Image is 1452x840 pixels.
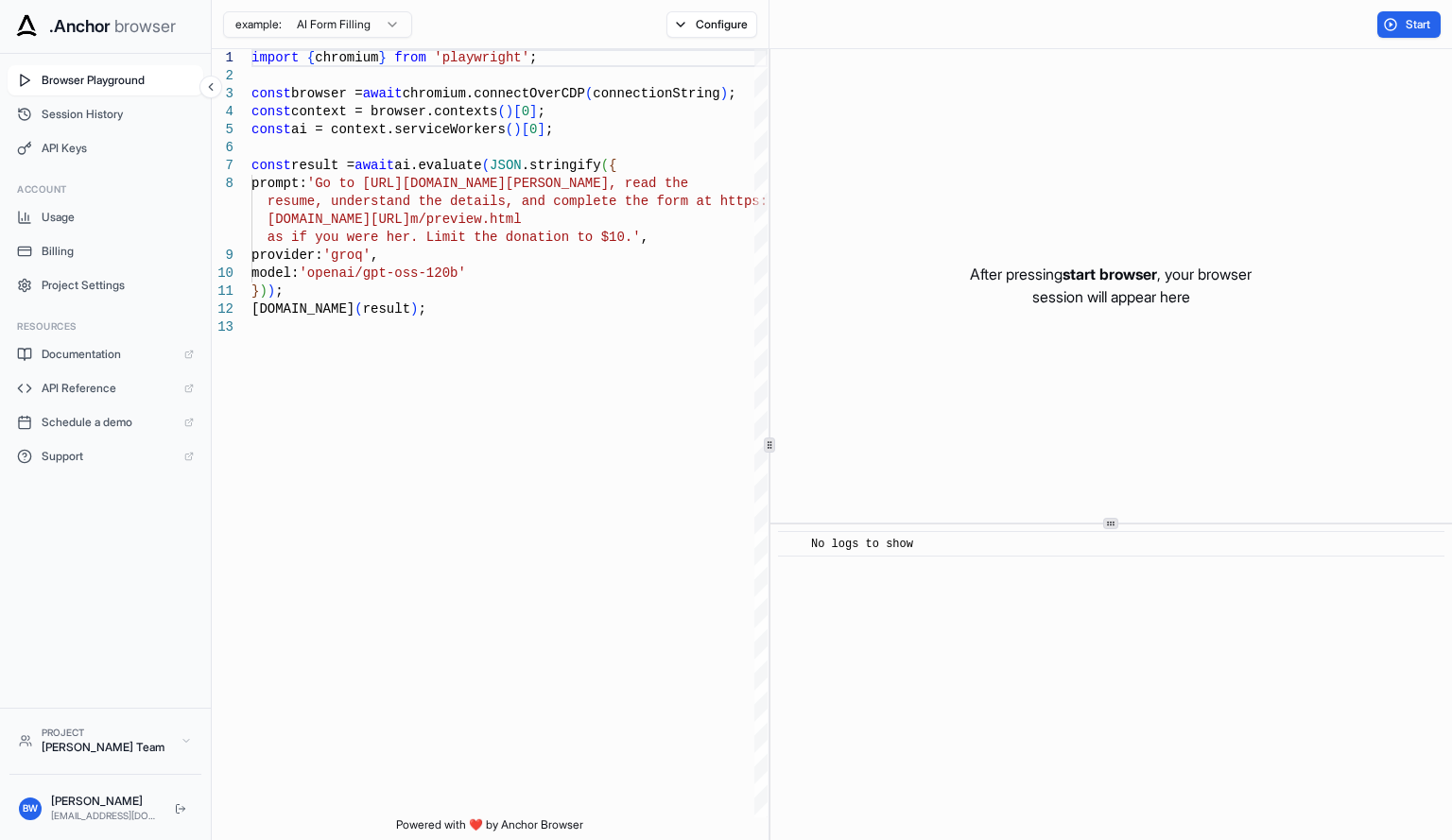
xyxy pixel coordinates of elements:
button: Start [1377,11,1441,38]
span: Usage [42,210,194,225]
div: [PERSON_NAME] Team [42,740,171,755]
button: Billing [8,236,203,266]
img: Anchor Icon [11,11,42,42]
h3: Account [17,182,194,197]
span: ; [545,122,553,137]
button: Session History [8,99,203,129]
button: Project[PERSON_NAME] Team [9,718,201,763]
button: Usage [8,202,203,232]
span: ; [529,50,537,65]
span: API Reference [42,381,175,396]
button: Collapse sidebar [199,76,222,98]
span: Project Settings [42,278,194,293]
span: ) [513,122,521,137]
span: ) [410,301,418,317]
span: chromium [315,50,378,65]
div: 1 [212,49,233,67]
span: [DOMAIN_NAME][URL] [268,212,410,227]
span: ( [497,104,505,119]
div: 8 [212,175,233,193]
span: browser [114,13,176,40]
span: context = browser.contexts [291,104,497,119]
span: from [394,50,426,65]
span: Start [1406,17,1432,32]
div: 9 [212,247,233,265]
span: const [251,122,291,137]
span: result = [291,158,354,173]
span: ) [720,86,728,101]
span: ) [506,104,513,119]
span: .Anchor [49,13,111,40]
span: ; [418,301,425,317]
span: chromium.connectOverCDP [403,86,585,101]
span: as if you were her. Limit the donation to $10.' [268,230,641,245]
div: 5 [212,121,233,139]
span: ( [585,86,593,101]
span: example: [235,17,282,32]
span: await [354,158,394,173]
span: ; [728,86,735,101]
div: 2 [212,67,233,85]
div: Project [42,726,171,740]
span: 'Go to [URL][DOMAIN_NAME][PERSON_NAME], re [307,176,641,191]
button: Browser Playground [8,65,203,95]
div: 12 [212,300,233,318]
span: Support [42,449,175,464]
span: provider: [251,248,323,263]
span: ] [537,122,544,137]
a: API Reference [8,373,203,403]
div: [EMAIL_ADDRESS][DOMAIN_NAME] [51,809,160,823]
div: [PERSON_NAME] [51,794,160,809]
span: ad the [641,176,688,191]
span: } [251,283,259,299]
span: Session History [42,107,194,122]
button: Project Settings [8,270,203,300]
div: 6 [212,139,233,157]
span: prompt: [251,176,307,191]
button: Logout [169,797,192,820]
span: 0 [522,104,529,119]
div: 13 [212,318,233,336]
h3: Resources [17,319,194,334]
span: ; [537,104,544,119]
a: Documentation [8,339,203,369]
span: [DOMAIN_NAME] [251,301,354,317]
span: browser = [291,86,363,101]
span: 0 [529,122,537,137]
span: start browser [1063,265,1157,283]
span: orm at https:// [665,194,784,209]
span: .stringify [522,158,601,173]
span: ; [275,283,283,299]
span: ( [506,122,513,137]
span: ) [268,283,275,299]
span: Browser Playground [42,73,194,88]
span: [ [513,104,521,119]
button: Configure [666,11,758,38]
span: ( [482,158,490,173]
span: ai.evaluate [394,158,481,173]
span: ] [529,104,537,119]
span: const [251,86,291,101]
span: ) [259,283,267,299]
span: const [251,104,291,119]
span: 'openai/gpt-oss-120b' [299,266,465,281]
span: Documentation [42,347,175,362]
div: 4 [212,103,233,121]
span: ( [601,158,609,173]
span: result [363,301,410,317]
a: Schedule a demo [8,407,203,437]
p: After pressing , your browser session will appear here [970,263,1252,308]
span: No logs to show [811,538,913,551]
span: resume, understand the details, and complete the f [268,194,665,209]
div: 11 [212,283,233,300]
span: } [378,50,386,65]
span: import [251,50,299,65]
div: 7 [212,157,233,175]
button: API Keys [8,133,203,163]
span: await [363,86,403,101]
span: Billing [42,244,194,259]
span: API Keys [42,141,194,156]
span: { [609,158,616,173]
span: ​ [787,535,797,554]
span: model: [251,266,299,281]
